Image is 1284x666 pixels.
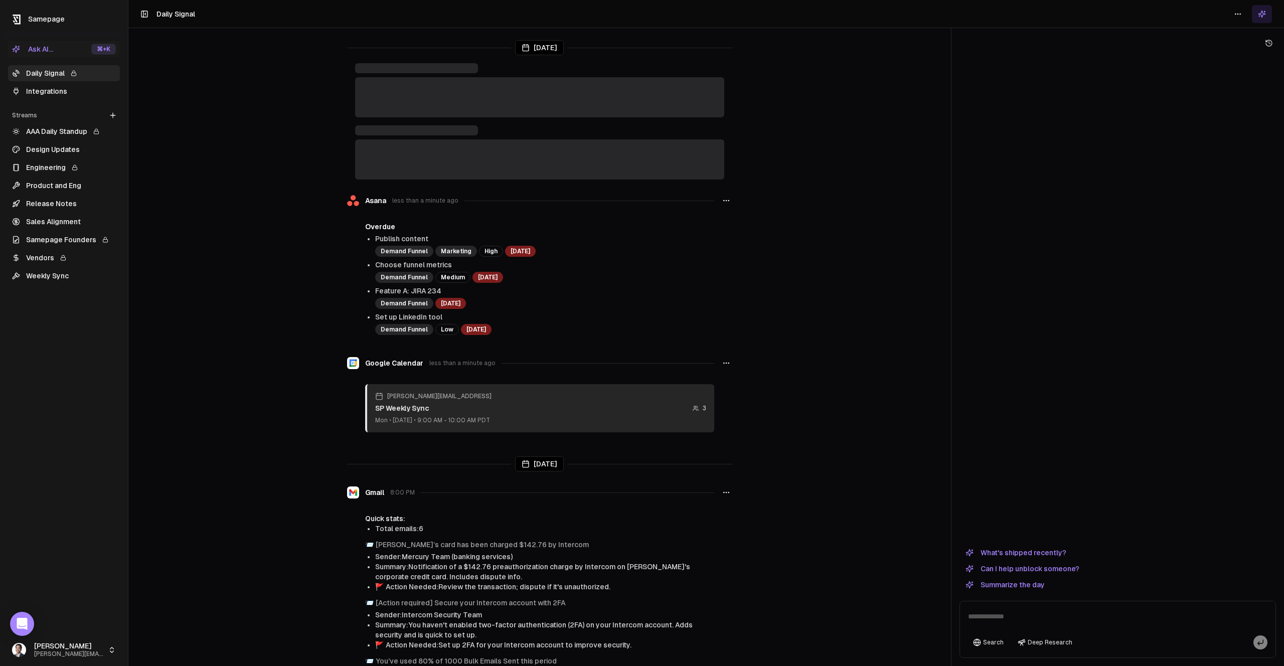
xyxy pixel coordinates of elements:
[376,657,557,665] a: You’ve used 80% of 1000 Bulk Emails Sent this period
[8,141,120,157] a: Design Updates
[376,599,565,607] a: [Action required] Secure your Intercom account with 2FA
[703,404,706,412] span: 3
[8,41,120,57] button: Ask AI...⌘+K
[968,635,1009,649] button: Search
[8,65,120,81] a: Daily Signal
[365,196,386,206] span: Asana
[461,324,492,335] div: [DATE]
[376,541,589,549] a: [PERSON_NAME]’s card has been charged $142.76 by Intercom
[375,583,384,591] span: flag
[375,403,492,413] div: SP Weekly Sync
[959,547,1072,559] button: What's shipped recently?
[8,214,120,230] a: Sales Alignment
[375,416,492,424] div: Mon • [DATE] • 9:00 AM - 10:00 AM PDT
[429,359,496,367] span: less than a minute ago
[435,246,477,257] div: Marketing
[375,324,433,335] div: Demand Funnel
[8,250,120,266] a: Vendors
[375,235,428,243] a: Publish content
[8,123,120,139] a: AAA Daily Standup
[479,246,503,257] div: High
[347,486,359,498] img: Gmail
[12,643,26,657] img: _image
[375,641,384,649] span: flag
[375,287,441,295] a: Feature A: JIRA 234
[365,358,423,368] span: Google Calendar
[375,640,714,650] li: Action Needed: Set up 2FA for your Intercom account to improve security.
[365,487,384,497] span: Gmail
[12,44,53,54] div: Ask AI...
[91,44,116,55] div: ⌘ +K
[365,514,714,524] div: Quick stats:
[375,620,714,640] li: Summary: You haven't enabled two-factor authentication (2FA) on your Intercom account. Adds secur...
[375,562,714,582] li: Summary: Notification of a $142.76 preauthorization charge by Intercom on [PERSON_NAME]'s corpora...
[365,657,374,665] span: envelope
[8,107,120,123] div: Streams
[34,650,104,658] span: [PERSON_NAME][EMAIL_ADDRESS]
[8,159,120,176] a: Engineering
[435,272,470,283] div: Medium
[8,232,120,248] a: Samepage Founders
[1013,635,1077,649] button: Deep Research
[375,582,714,592] li: Action Needed: Review the transaction; dispute if it's unauthorized.
[375,552,714,562] li: Sender: Mercury Team (banking services)
[959,563,1085,575] button: Can I help unblock someone?
[375,298,433,309] div: Demand Funnel
[505,246,536,257] div: [DATE]
[392,197,458,205] span: less than a minute ago
[365,599,374,607] span: envelope
[347,357,359,369] img: Google Calendar
[390,488,415,496] span: 8:00 PM
[375,524,714,534] li: Total emails: 6
[10,612,34,636] div: Open Intercom Messenger
[515,40,564,55] div: [DATE]
[28,15,65,23] span: Samepage
[365,222,714,232] h4: Overdue
[375,610,714,620] li: Sender: Intercom Security Team
[375,313,442,321] a: Set up LinkedIn tool
[435,324,459,335] div: Low
[472,272,503,283] div: [DATE]
[8,178,120,194] a: Product and Eng
[34,642,104,651] span: [PERSON_NAME]
[8,83,120,99] a: Integrations
[435,298,466,309] div: [DATE]
[8,196,120,212] a: Release Notes
[8,268,120,284] a: Weekly Sync
[387,392,492,400] span: [PERSON_NAME][EMAIL_ADDRESS]
[365,541,374,549] span: envelope
[515,456,564,471] div: [DATE]
[156,9,195,19] h1: Daily Signal
[375,261,452,269] a: Choose funnel metrics
[8,638,120,662] button: [PERSON_NAME][PERSON_NAME][EMAIL_ADDRESS]
[347,195,359,207] img: Asana
[375,246,433,257] div: Demand Funnel
[375,272,433,283] div: Demand Funnel
[959,579,1051,591] button: Summarize the day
